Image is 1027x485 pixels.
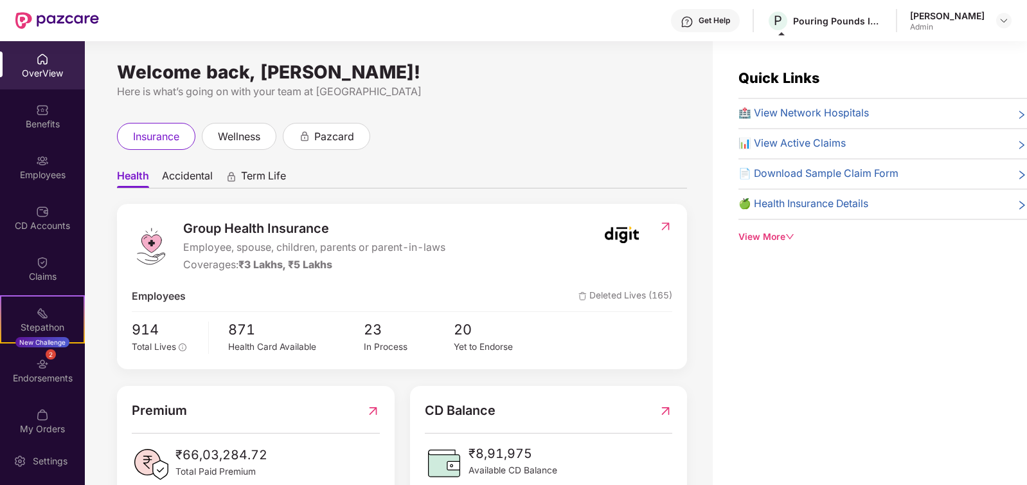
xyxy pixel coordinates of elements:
[36,205,49,218] img: svg+xml;base64,PHN2ZyBpZD0iQ0RfQWNjb3VudHMiIGRhdGEtbmFtZT0iQ0QgQWNjb3VudHMiIHhtbG5zPSJodHRwOi8vd3...
[175,465,267,479] span: Total Paid Premium
[1017,108,1027,122] span: right
[659,220,672,233] img: RedirectIcon
[132,227,170,266] img: logo
[132,401,187,421] span: Premium
[117,84,687,100] div: Here is what’s going on with your team at [GEOGRAPHIC_DATA]
[218,129,260,145] span: wellness
[793,15,883,27] div: Pouring Pounds India Pvt Ltd (CashKaro and EarnKaro)
[228,340,363,354] div: Health Card Available
[226,170,237,182] div: animation
[46,349,56,360] div: 2
[1,321,84,334] div: Stepathon
[1017,199,1027,212] span: right
[366,401,380,421] img: RedirectIcon
[15,337,69,347] div: New Challenge
[241,169,286,188] span: Term Life
[738,166,898,182] span: 📄 Download Sample Claim Form
[132,342,176,352] span: Total Lives
[36,408,49,421] img: svg+xml;base64,PHN2ZyBpZD0iTXlfT3JkZXJzIiBkYXRhLW5hbWU9Ik15IE9yZGVycyIgeG1sbnM9Imh0dHA6Ly93d3cudz...
[36,53,49,66] img: svg+xml;base64,PHN2ZyBpZD0iSG9tZSIgeG1sbnM9Imh0dHA6Ly93d3cudzMub3JnLzIwMDAvc3ZnIiB3aWR0aD0iMjAiIG...
[774,13,782,28] span: P
[999,15,1009,26] img: svg+xml;base64,PHN2ZyBpZD0iRHJvcGRvd24tMzJ4MzIiIHhtbG5zPSJodHRwOi8vd3d3LnczLm9yZy8yMDAwL3N2ZyIgd2...
[469,444,557,464] span: ₹8,91,975
[238,259,332,271] span: ₹3 Lakhs, ₹5 Lakhs
[117,67,687,77] div: Welcome back, [PERSON_NAME]!
[36,154,49,167] img: svg+xml;base64,PHN2ZyBpZD0iRW1wbG95ZWVzIiB4bWxucz0iaHR0cDovL3d3dy53My5vcmcvMjAwMC9zdmciIHdpZHRoPS...
[299,130,310,142] div: animation
[1017,169,1027,182] span: right
[36,358,49,371] img: svg+xml;base64,PHN2ZyBpZD0iRW5kb3JzZW1lbnRzIiB4bWxucz0iaHR0cDovL3d3dy53My5vcmcvMjAwMC9zdmciIHdpZH...
[132,445,170,484] img: PaidPremiumIcon
[910,22,985,32] div: Admin
[738,105,869,122] span: 🏥 View Network Hospitals
[132,289,186,305] span: Employees
[1017,138,1027,152] span: right
[179,343,186,351] span: info-circle
[659,401,672,421] img: RedirectIcon
[175,445,267,465] span: ₹66,03,284.72
[738,69,819,86] span: Quick Links
[228,318,363,340] span: 871
[183,219,445,239] span: Group Health Insurance
[183,240,445,256] span: Employee, spouse, children, parents or parent-in-laws
[738,230,1027,244] div: View More
[425,444,463,482] img: CDBalanceIcon
[117,169,149,188] span: Health
[132,318,199,340] span: 914
[13,455,26,468] img: svg+xml;base64,PHN2ZyBpZD0iU2V0dGluZy0yMHgyMCIgeG1sbnM9Imh0dHA6Ly93d3cudzMub3JnLzIwMDAvc3ZnIiB3aW...
[681,15,693,28] img: svg+xml;base64,PHN2ZyBpZD0iSGVscC0zMngzMiIgeG1sbnM9Imh0dHA6Ly93d3cudzMub3JnLzIwMDAvc3ZnIiB3aWR0aD...
[738,136,846,152] span: 📊 View Active Claims
[598,219,646,251] img: insurerIcon
[36,104,49,116] img: svg+xml;base64,PHN2ZyBpZD0iQmVuZWZpdHMiIHhtbG5zPSJodHRwOi8vd3d3LnczLm9yZy8yMDAwL3N2ZyIgd2lkdGg9Ij...
[314,129,354,145] span: pazcard
[578,292,587,300] img: deleteIcon
[454,318,544,340] span: 20
[910,10,985,22] div: [PERSON_NAME]
[699,15,730,26] div: Get Help
[425,401,496,421] span: CD Balance
[36,256,49,269] img: svg+xml;base64,PHN2ZyBpZD0iQ2xhaW0iIHhtbG5zPSJodHRwOi8vd3d3LnczLm9yZy8yMDAwL3N2ZyIgd2lkdGg9IjIwIi...
[738,196,868,212] span: 🍏 Health Insurance Details
[29,455,71,468] div: Settings
[364,318,454,340] span: 23
[454,340,544,354] div: Yet to Endorse
[578,289,672,305] span: Deleted Lives (165)
[364,340,454,354] div: In Process
[162,169,213,188] span: Accidental
[183,257,445,273] div: Coverages:
[785,232,794,241] span: down
[36,307,49,320] img: svg+xml;base64,PHN2ZyB4bWxucz0iaHR0cDovL3d3dy53My5vcmcvMjAwMC9zdmciIHdpZHRoPSIyMSIgaGVpZ2h0PSIyMC...
[133,129,179,145] span: insurance
[15,12,99,29] img: New Pazcare Logo
[469,464,557,478] span: Available CD Balance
